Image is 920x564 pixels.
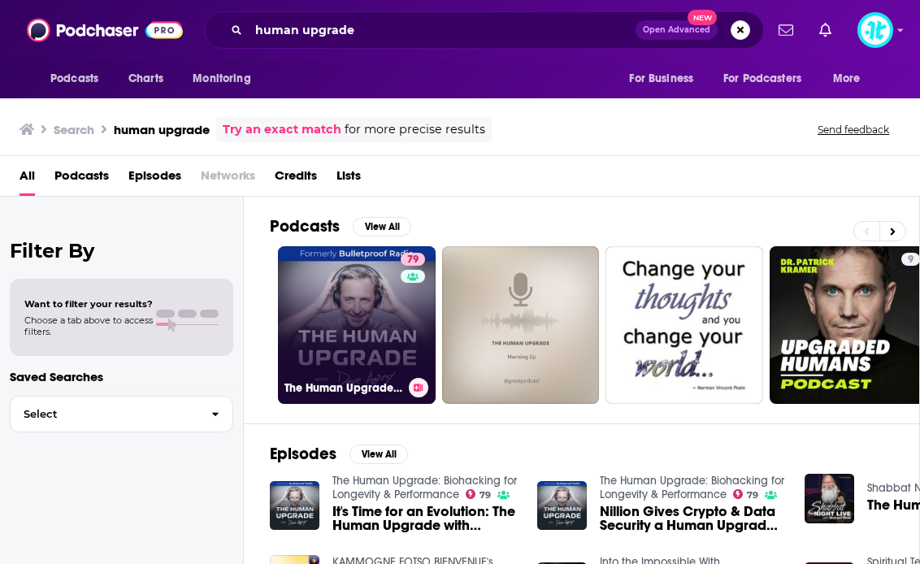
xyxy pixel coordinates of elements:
[349,445,408,464] button: View All
[600,474,784,501] a: The Human Upgrade: Biohacking for Longevity & Performance
[270,444,336,464] h2: Episodes
[11,409,198,419] span: Select
[275,163,317,196] a: Credits
[204,11,764,49] div: Search podcasts, credits, & more...
[270,216,340,236] h2: Podcasts
[24,298,153,310] span: Want to filter your results?
[10,239,233,262] h2: Filter By
[223,120,341,139] a: Try an exact match
[10,369,233,384] p: Saved Searches
[636,20,718,40] button: Open AdvancedNew
[822,63,881,94] button: open menu
[643,26,710,34] span: Open Advanced
[128,163,181,196] a: Episodes
[537,481,587,531] img: Nillion Gives Crypto & Data Security a Human Upgrade – Conrad Whelan
[114,122,210,137] h3: human upgrade
[733,489,759,499] a: 79
[270,444,408,464] a: EpisodesView All
[278,246,436,404] a: 79The Human Upgrade: Biohacking for Longevity & Performance
[249,17,636,43] input: Search podcasts, credits, & more...
[332,474,517,501] a: The Human Upgrade: Biohacking for Longevity & Performance
[54,122,94,137] h3: Search
[128,67,163,90] span: Charts
[480,492,491,499] span: 79
[600,505,785,532] span: Nillion Gives Crypto & Data Security a Human Upgrade – [PERSON_NAME]
[201,163,255,196] span: Networks
[857,12,893,48] img: User Profile
[332,505,518,532] a: It's Time for an Evolution: The Human Upgrade with Dave Asprey
[50,67,98,90] span: Podcasts
[20,163,35,196] a: All
[39,63,119,94] button: open menu
[407,252,419,268] span: 79
[908,252,913,268] span: 9
[600,505,785,532] a: Nillion Gives Crypto & Data Security a Human Upgrade – Conrad Whelan
[618,63,714,94] button: open menu
[747,492,758,499] span: 79
[27,15,183,46] img: Podchaser - Follow, Share and Rate Podcasts
[857,12,893,48] span: Logged in as ImpactTheory
[772,16,800,44] a: Show notifications dropdown
[54,163,109,196] a: Podcasts
[332,505,518,532] span: It's Time for an Evolution: The Human Upgrade with [PERSON_NAME]
[813,16,838,44] a: Show notifications dropdown
[723,67,801,90] span: For Podcasters
[401,253,425,266] a: 79
[857,12,893,48] button: Show profile menu
[688,10,717,25] span: New
[353,217,411,236] button: View All
[181,63,271,94] button: open menu
[10,396,233,432] button: Select
[833,67,861,90] span: More
[24,315,153,337] span: Choose a tab above to access filters.
[901,253,920,266] a: 9
[284,381,402,395] h3: The Human Upgrade: Biohacking for Longevity & Performance
[466,489,492,499] a: 79
[345,120,485,139] span: for more precise results
[713,63,825,94] button: open menu
[813,123,894,137] button: Send feedback
[805,474,854,523] img: The Human Upgrade
[629,67,693,90] span: For Business
[118,63,173,94] a: Charts
[193,67,250,90] span: Monitoring
[270,216,411,236] a: PodcastsView All
[270,481,319,531] img: It's Time for an Evolution: The Human Upgrade with Dave Asprey
[336,163,361,196] a: Lists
